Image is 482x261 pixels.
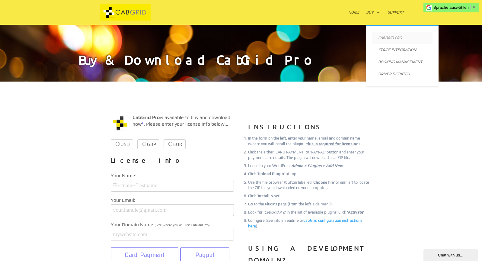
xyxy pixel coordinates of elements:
[423,248,479,261] iframe: chat widget
[248,218,371,229] li: Configure (see info in readme or )
[111,172,234,180] label: Your Name:
[168,142,172,146] input: EUR
[111,204,234,216] input: your.handle@gmail.com
[433,5,469,10] span: Sprache auswählen
[111,114,129,132] img: CabGrid WordPress Plugin
[366,10,380,25] a: Buy
[313,180,334,185] strong: Choose file
[248,150,371,160] li: Click the either ‘CARD PAYMENT’ or 'PAYPAL' button and enter your payment card details. The plugi...
[258,172,284,176] strong: Upload Plugin
[248,171,371,177] li: Click ‘ ‘ at top
[372,68,433,80] a: Driver Dispatch
[306,142,359,146] u: this is required for licensing
[111,196,234,204] label: Your Email:
[372,32,433,44] a: CabGrid Pro
[132,114,160,120] strong: CabGrid Pro
[372,56,433,68] a: Booking Management
[155,223,210,227] span: (Site where you will use CabGrid Pro)
[248,180,371,191] li: Use the file browser (button labelled ‘ ‘ or similar) to locate the ZIP file you downloaded on yo...
[248,163,371,169] li: Log in to your WordPress
[137,139,159,149] label: GBP
[291,163,343,168] em: Admin > Plugins > Add New
[111,139,133,149] label: USD
[258,194,279,198] strong: Install Now
[472,5,476,10] span: ▼
[433,5,476,10] a: Sprache auswählen​
[248,210,371,215] li: Look for ‘ ‘ in the list of available plugins. Click ‘ ‘
[248,218,362,228] a: CabGrid configuration instructions here
[248,193,371,199] li: Click ‘ ‘
[79,4,171,21] img: CabGrid
[78,53,404,82] h1: Buy & Download CabGrid Pro
[111,114,234,133] p: is available to buy and download now . Please enter your license info below...
[248,201,371,207] li: Go to the Plugins page (from the left-side menu).
[164,139,186,149] label: EUR
[264,210,285,214] em: CabGrid Pro
[372,44,433,56] a: Stripe Integration
[111,221,234,229] label: Your Domain Name:
[142,142,146,146] input: GBP
[116,142,120,146] input: USD
[111,154,234,169] h3: License info
[348,210,363,214] strong: Activate
[248,121,371,136] h3: INSTRUCTIONS
[348,10,359,25] a: Home
[388,10,404,25] a: Support
[111,180,234,192] input: Firstname Lastname
[111,229,234,240] input: mywebsite.com
[248,136,371,147] li: In the form on the left, enter your name, email and domain name (where you will install the plugi...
